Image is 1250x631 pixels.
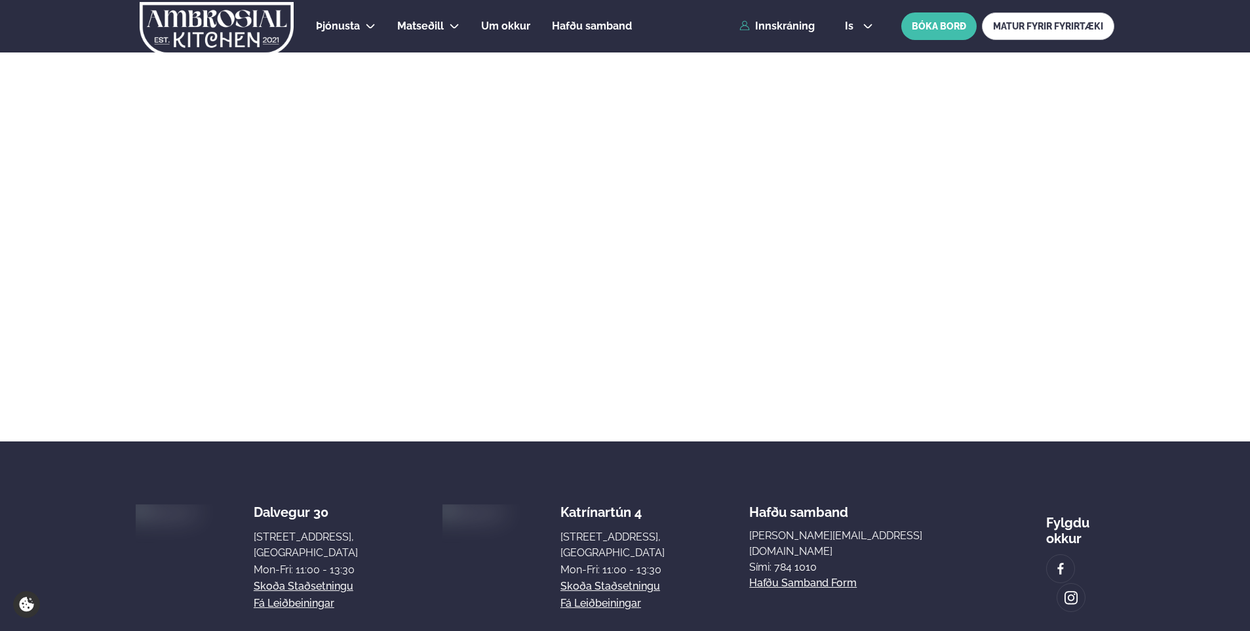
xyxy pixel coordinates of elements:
a: MATUR FYRIR FYRIRTÆKI [982,12,1114,40]
p: Sími: 784 1010 [749,560,962,575]
div: Dalvegur 30 [254,504,358,520]
div: Katrínartún 4 [560,504,665,520]
a: Hafðu samband [552,18,632,34]
a: Innskráning [739,20,815,32]
span: Hafðu samband [552,20,632,32]
span: Um okkur [481,20,530,32]
a: Þjónusta [316,18,360,34]
img: image alt [1053,561,1068,577]
div: Mon-Fri: 11:00 - 13:30 [560,562,665,578]
a: [PERSON_NAME][EMAIL_ADDRESS][DOMAIN_NAME] [749,528,962,560]
a: Fá leiðbeiningar [560,596,641,611]
a: Fá leiðbeiningar [254,596,334,611]
span: Hafðu samband [749,494,848,520]
span: is [845,21,857,31]
img: image alt [1064,590,1078,605]
a: Matseðill [397,18,444,34]
img: image alt [437,503,503,522]
div: Mon-Fri: 11:00 - 13:30 [254,562,358,578]
div: Fylgdu okkur [1046,504,1114,546]
button: BÓKA BORÐ [901,12,977,40]
button: is [834,21,884,31]
a: image alt [1047,555,1074,582]
div: [STREET_ADDRESS], [GEOGRAPHIC_DATA] [254,529,358,561]
a: Skoða staðsetningu [560,579,660,594]
span: Matseðill [397,20,444,32]
span: Þjónusta [316,20,360,32]
div: [STREET_ADDRESS], [GEOGRAPHIC_DATA] [560,529,665,561]
a: Um okkur [481,18,530,34]
a: image alt [1057,584,1085,611]
a: Cookie settings [13,591,40,618]
img: image alt [130,503,197,522]
a: Skoða staðsetningu [254,579,353,594]
a: Hafðu samband form [749,575,857,591]
img: logo [138,2,295,56]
